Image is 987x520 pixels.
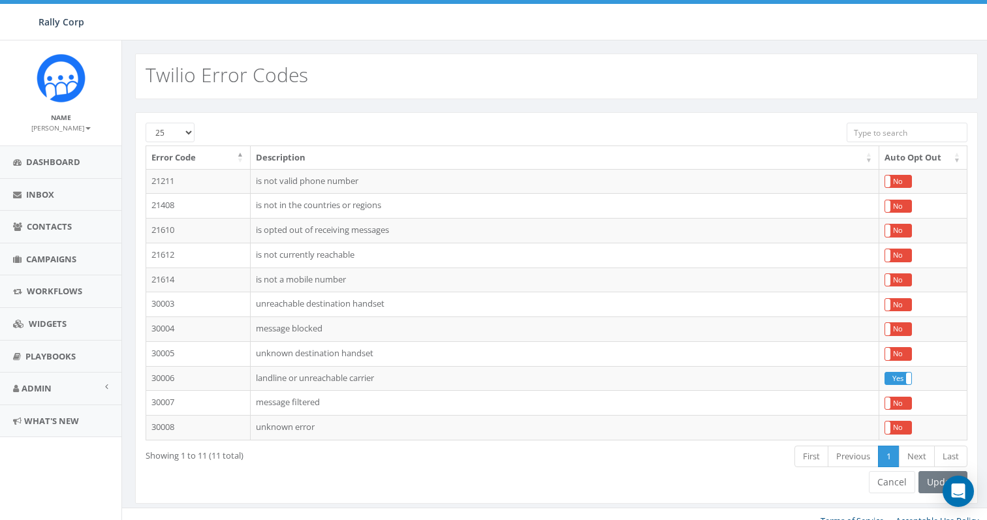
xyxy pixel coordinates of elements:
label: No [885,200,911,213]
td: 30006 [146,366,251,391]
label: No [885,348,911,360]
td: 21211 [146,169,251,194]
div: YesNo [885,421,912,435]
td: unknown destination handset [251,341,879,366]
td: is not in the countries or regions [251,193,879,218]
td: 21614 [146,268,251,292]
label: No [885,397,911,410]
a: [PERSON_NAME] [31,121,91,133]
th: Description: activate to sort column ascending [251,146,879,169]
td: unreachable destination handset [251,292,879,316]
td: 30007 [146,390,251,415]
div: YesNo [885,322,912,336]
label: No [885,421,911,434]
td: landline or unreachable carrier [251,366,879,391]
span: Widgets [29,318,67,329]
td: is not a mobile number [251,268,879,292]
h2: Twilio Error Codes [146,64,308,85]
span: Inbox [26,189,54,200]
small: [PERSON_NAME] [31,123,91,132]
label: No [885,176,911,188]
img: Icon_1.png [37,54,86,102]
small: Name [51,113,71,122]
td: message filtered [251,390,879,415]
div: YesNo [885,273,912,287]
span: What's New [24,415,79,427]
div: Open Intercom Messenger [943,476,974,507]
span: Playbooks [25,350,76,362]
td: 21610 [146,218,251,243]
label: No [885,274,911,286]
a: 1 [878,446,900,467]
span: Rally Corp [39,16,84,28]
span: Workflows [27,285,82,297]
td: is not valid phone number [251,169,879,194]
td: 21612 [146,243,251,268]
div: YesNo [885,397,912,410]
div: YesNo [885,249,912,262]
th: Auto Opt Out: activate to sort column ascending [879,146,967,169]
a: First [794,446,828,467]
div: YesNo [885,175,912,189]
td: 30005 [146,341,251,366]
label: Yes [885,373,911,385]
span: Contacts [27,221,72,232]
a: Cancel [869,471,915,493]
span: Campaigns [26,253,76,265]
td: is not currently reachable [251,243,879,268]
a: Previous [828,446,879,467]
label: No [885,224,911,237]
td: message blocked [251,316,879,341]
input: Type to search [847,123,967,142]
span: Dashboard [26,156,80,168]
div: YesNo [885,372,912,386]
td: 21408 [146,193,251,218]
a: Last [934,446,967,467]
td: 30003 [146,292,251,316]
label: No [885,249,911,262]
label: No [885,299,911,311]
td: unknown error [251,415,879,440]
label: No [885,323,911,335]
span: Admin [22,382,52,394]
a: Next [899,446,935,467]
div: YesNo [885,224,912,237]
div: YesNo [885,347,912,361]
td: 30004 [146,316,251,341]
th: Error Code: activate to sort column descending [146,146,251,169]
td: is opted out of receiving messages [251,218,879,243]
div: YesNo [885,200,912,213]
td: 30008 [146,415,251,440]
div: YesNo [885,298,912,312]
div: Showing 1 to 11 (11 total) [146,444,477,462]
